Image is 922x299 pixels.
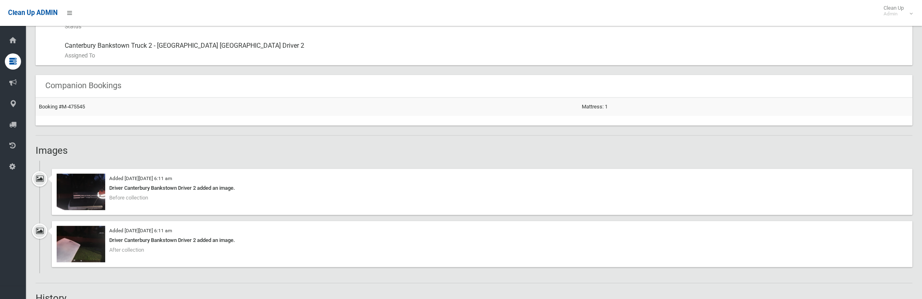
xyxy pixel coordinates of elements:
[109,176,172,181] small: Added [DATE][DATE] 6:11 am
[109,195,148,201] span: Before collection
[57,235,907,245] div: Driver Canterbury Bankstown Driver 2 added an image.
[65,51,906,60] small: Assigned To
[109,228,172,233] small: Added [DATE][DATE] 6:11 am
[57,174,105,210] img: 2025-08-2206.10.586543736218762105229.jpg
[884,11,904,17] small: Admin
[8,9,57,17] span: Clean Up ADMIN
[880,5,912,17] span: Clean Up
[578,98,912,116] td: Mattress: 1
[36,78,131,93] header: Companion Bookings
[65,21,906,31] small: Status
[57,183,907,193] div: Driver Canterbury Bankstown Driver 2 added an image.
[65,36,906,65] div: Canterbury Bankstown Truck 2 - [GEOGRAPHIC_DATA] [GEOGRAPHIC_DATA] Driver 2
[36,145,912,156] h2: Images
[57,226,105,262] img: 2025-08-2206.11.391895916674417223680.jpg
[109,247,144,253] span: After collection
[39,104,85,110] a: Booking #M-475545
